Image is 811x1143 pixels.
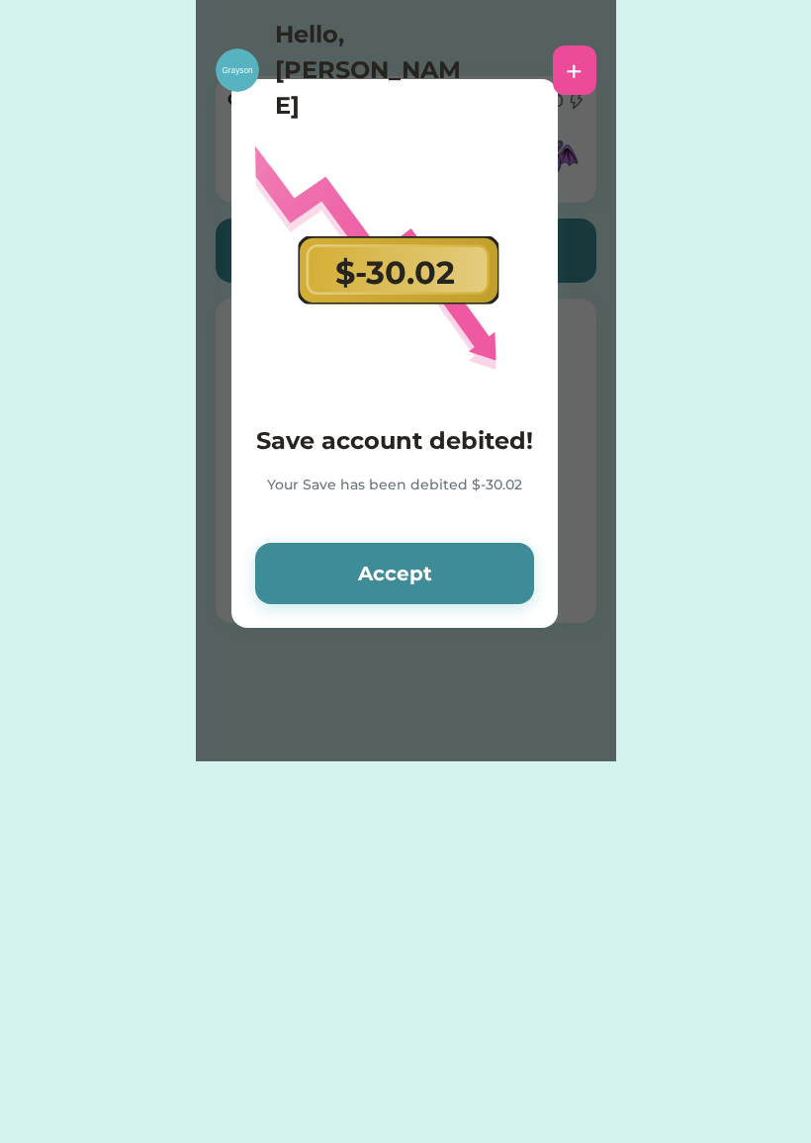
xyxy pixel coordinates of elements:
[335,249,455,297] div: $-30.02
[255,423,534,459] h4: Save account debited!
[255,475,534,519] div: Your Save has been debited $-30.02
[255,543,534,604] button: Accept
[275,17,473,124] h4: Hello, [PERSON_NAME]
[566,55,583,85] div: +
